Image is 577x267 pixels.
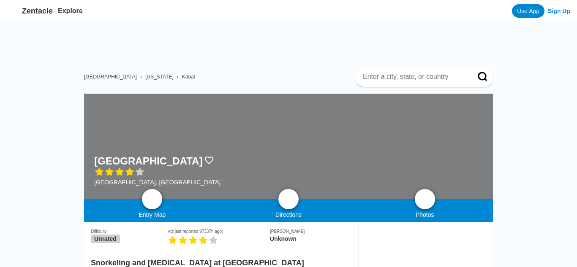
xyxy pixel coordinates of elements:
[142,189,162,209] a: map
[145,74,174,80] a: [US_STATE]
[283,194,294,204] img: directions
[94,155,202,167] h1: [GEOGRAPHIC_DATA]
[91,229,168,234] div: Difficulty
[84,211,220,218] div: Entry Map
[84,74,137,80] a: [GEOGRAPHIC_DATA]
[168,229,270,234] div: Viz (last reported 97337h ago)
[7,4,20,18] img: Zentacle logo
[270,229,351,234] div: [PERSON_NAME]
[415,189,435,209] a: photos
[58,7,83,14] a: Explore
[512,4,544,18] a: Use App
[140,74,142,80] span: ›
[357,211,493,218] div: Photos
[7,4,53,18] a: Zentacle logoZentacle
[220,211,357,218] div: Directions
[22,7,53,16] span: Zentacle
[270,235,351,242] div: Unknown
[147,194,157,204] img: map
[548,8,570,14] a: Sign Up
[177,74,179,80] span: ›
[94,179,220,186] div: [GEOGRAPHIC_DATA], [GEOGRAPHIC_DATA]
[420,194,430,204] img: photos
[91,235,120,243] span: Unrated
[182,74,195,80] a: Kauai
[362,73,466,81] input: Enter a city, state, or country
